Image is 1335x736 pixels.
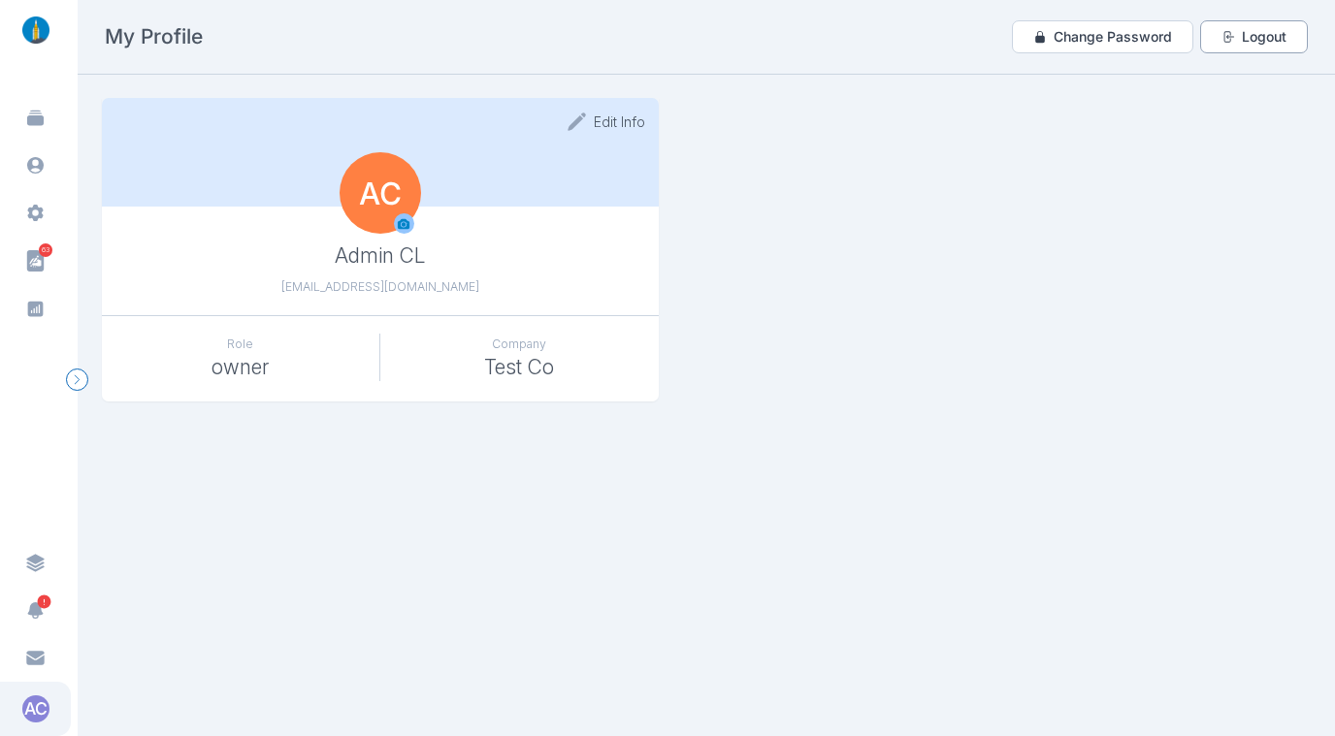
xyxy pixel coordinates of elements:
[380,334,659,354] p: Company
[567,112,645,132] button: Edit Info
[1012,20,1193,53] button: Change Password
[39,243,52,257] span: 63
[335,242,425,270] p: Admin CL
[281,276,479,297] p: [EMAIL_ADDRESS][DOMAIN_NAME]
[1200,20,1308,53] button: Logout
[380,354,659,381] p: Test Co
[102,354,379,381] p: owner
[340,152,421,234] div: AC
[16,16,56,44] img: linklaunch_small.2ae18699.png
[102,334,379,354] p: Role
[105,23,203,50] h2: My Profile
